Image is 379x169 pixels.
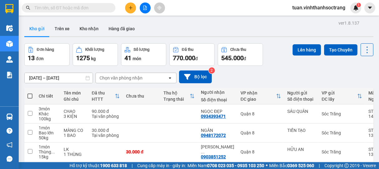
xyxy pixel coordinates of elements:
[140,2,151,13] button: file-add
[209,67,215,74] sup: 2
[169,43,215,66] button: Đã thu770.000đ
[143,6,147,10] span: file-add
[39,106,57,111] div: 3 món
[322,130,362,135] div: Sóc Trăng
[201,90,234,95] div: Người nhận
[92,128,120,133] div: 30.000 đ
[322,97,357,102] div: ĐC lấy
[43,42,47,46] span: environment
[353,5,359,11] img: icon-new-feature
[92,97,115,102] div: HTTT
[322,90,357,95] div: VP gửi
[201,114,226,119] div: 0934393471
[64,114,85,119] div: 3 KIỆN
[134,47,149,52] div: Số lượng
[50,21,75,36] button: Trên xe
[3,34,43,41] li: VP Sóc Trăng
[230,47,246,52] div: Chưa thu
[39,94,57,99] div: Chi tiết
[357,3,361,7] sup: 1
[43,34,83,41] li: VP Quận 8
[126,149,157,154] div: 30.000 đ
[6,41,13,47] img: warehouse-icon
[338,20,359,27] div: ver 1.8.137
[73,43,118,66] button: Khối lượng1275kg
[64,152,85,157] div: 1 THÙNG
[168,75,172,80] svg: open
[70,162,127,169] span: Hỗ trợ kỹ thuật:
[157,6,162,10] span: aim
[39,135,57,140] div: 50 kg
[92,114,120,119] div: Tại văn phòng
[5,4,13,13] img: logo-vxr
[201,144,234,154] div: NGUYỄN PHAN VINH
[6,25,13,31] img: warehouse-icon
[92,90,115,95] div: Đã thu
[173,54,195,62] span: 770.000
[7,156,12,162] span: message
[187,162,264,169] span: Miền Nam
[76,54,90,62] span: 1275
[39,116,57,121] div: 100 kg
[241,149,281,154] div: Quận 8
[163,90,190,95] div: Thu hộ
[39,130,57,135] div: Bao lớn
[201,97,234,102] div: Số điện thoại
[64,97,85,102] div: Ghi chú
[28,54,35,62] span: 13
[324,44,357,56] button: Tạo Chuyến
[287,163,314,168] strong: 0369 525 060
[39,149,57,154] div: Thùng lớn
[3,42,7,46] span: environment
[3,3,25,25] img: logo.jpg
[36,56,44,61] span: đơn
[322,149,362,154] div: Sóc Trăng
[201,128,234,133] div: NGÂN
[269,162,314,169] span: Miền Bắc
[241,111,281,116] div: Quận 8
[7,142,12,148] span: notification
[241,130,281,135] div: Quận 8
[37,47,54,52] div: Đơn hàng
[100,163,127,168] strong: 1900 633 818
[201,133,226,138] div: 0948172072
[92,109,120,114] div: 90.000 đ
[318,88,365,104] th: Toggle SortBy
[179,70,212,83] button: Bộ lọc
[367,5,373,11] span: caret-down
[126,94,157,99] div: Chưa thu
[6,72,13,78] img: solution-icon
[322,111,362,116] div: Sóc Trăng
[364,2,375,13] button: caret-down
[201,149,205,154] span: ...
[85,47,104,52] div: Khối lượng
[26,6,30,10] span: search
[160,88,198,104] th: Toggle SortBy
[137,162,186,169] span: Cung cấp máy in - giấy in:
[64,109,85,114] div: CHAO
[34,4,108,11] input: Tìm tên, số ĐT hoặc mã đơn
[3,3,90,27] li: Vĩnh Thành (Sóc Trăng)
[195,56,198,61] span: đ
[244,56,246,61] span: đ
[182,47,193,52] div: Đã thu
[39,144,57,149] div: 1 món
[133,56,141,61] span: món
[91,56,96,61] span: kg
[344,163,349,168] span: copyright
[64,133,85,138] div: 1 BAO
[287,128,315,133] div: TIẾN TẠO
[287,4,350,12] span: tuan.vinhthanhsoctrang
[125,2,136,13] button: plus
[201,109,234,114] div: NGỌC ĐẸP
[218,43,263,66] button: Chưa thu545.000đ
[241,97,276,102] div: ĐC giao
[129,6,133,10] span: plus
[75,21,104,36] button: Kho nhận
[39,154,57,159] div: 15 kg
[124,54,131,62] span: 41
[100,75,143,81] div: Chọn văn phòng nhận
[287,97,315,102] div: Số điện thoại
[39,125,57,130] div: 1 món
[293,44,321,56] button: Lên hàng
